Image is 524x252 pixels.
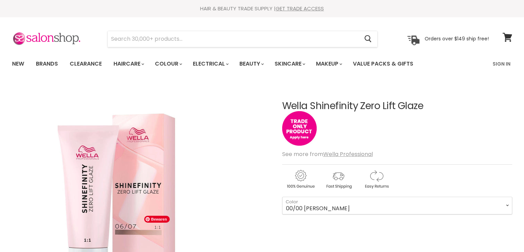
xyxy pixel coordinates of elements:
a: Beauty [234,57,268,71]
h1: Wella Shinefinity Zero Lift Glaze [282,101,512,112]
span: See more from [282,150,373,158]
a: Clearance [65,57,107,71]
button: Search [359,31,377,47]
a: New [7,57,29,71]
img: returns.gif [358,169,395,190]
a: Sign In [488,57,515,71]
a: Electrical [188,57,233,71]
img: genuine.gif [282,169,319,190]
a: Makeup [311,57,346,71]
form: Product [107,31,378,47]
div: HAIR & BEAUTY TRADE SUPPLY | [3,5,521,12]
span: Bewaren [144,216,170,223]
a: Colour [150,57,186,71]
a: Brands [31,57,63,71]
a: GET TRADE ACCESS [276,5,324,12]
a: Haircare [108,57,148,71]
ul: Main menu [7,54,454,74]
a: Wella Professional [323,150,373,158]
input: Search [108,31,359,47]
nav: Main [3,54,521,74]
img: shipping.gif [320,169,357,190]
a: Skincare [269,57,309,71]
p: Orders over $149 ship free! [425,36,489,42]
a: Value Packs & Gifts [348,57,418,71]
img: tradeonly_small.jpg [282,111,317,146]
